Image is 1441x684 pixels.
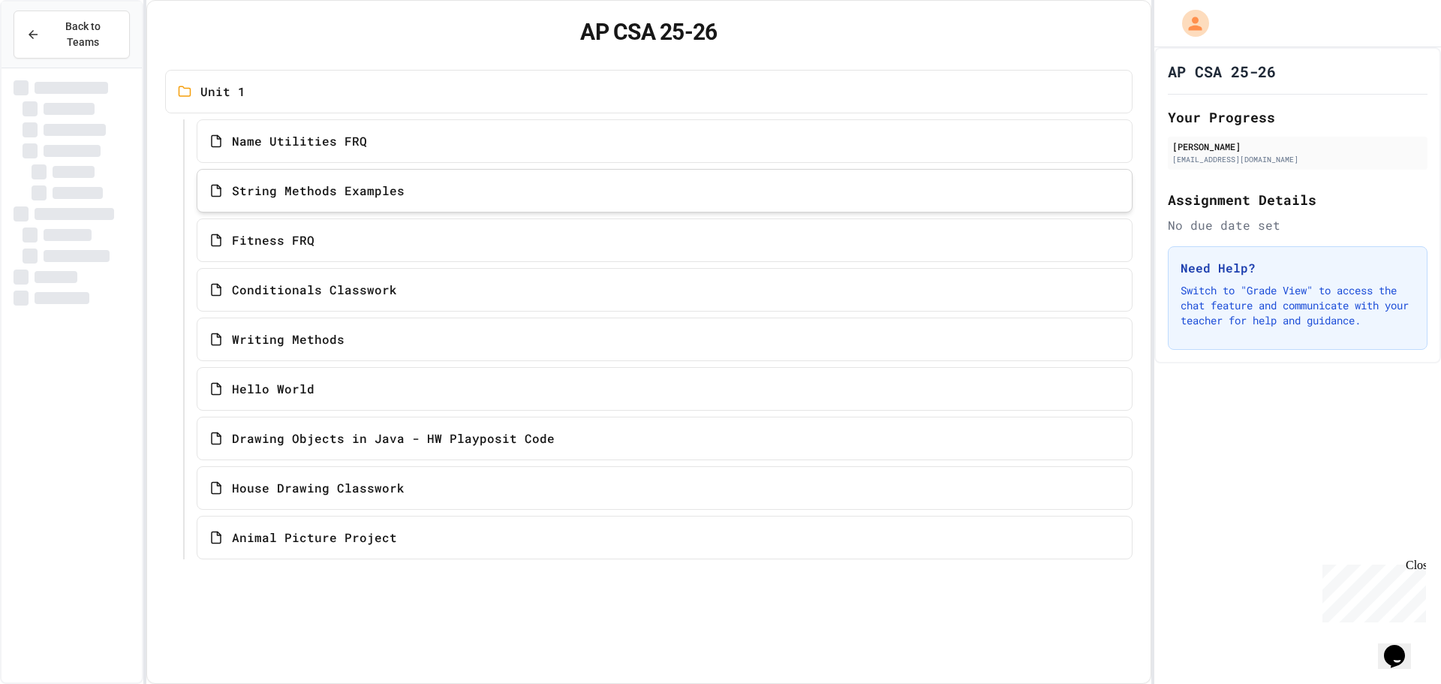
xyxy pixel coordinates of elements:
[197,268,1132,312] a: Conditionals Classwork
[6,6,104,95] div: Chat with us now!Close
[197,417,1132,460] a: Drawing Objects in Java - HW Playposit Code
[1316,559,1426,622] iframe: chat widget
[232,429,555,447] span: Drawing Objects in Java - HW Playposit Code
[1168,189,1427,210] h2: Assignment Details
[49,19,117,50] span: Back to Teams
[197,169,1132,212] a: String Methods Examples
[197,318,1132,361] a: Writing Methods
[232,182,405,200] span: String Methods Examples
[232,479,405,497] span: House Drawing Classwork
[1168,61,1276,82] h1: AP CSA 25-26
[14,11,130,59] button: Back to Teams
[197,119,1132,163] a: Name Utilities FRQ
[1172,154,1423,165] div: [EMAIL_ADDRESS][DOMAIN_NAME]
[197,466,1132,510] a: House Drawing Classwork
[232,281,397,299] span: Conditionals Classwork
[232,132,367,150] span: Name Utilities FRQ
[200,83,245,101] span: Unit 1
[165,19,1132,46] h1: AP CSA 25-26
[197,367,1132,411] a: Hello World
[1378,624,1426,669] iframe: chat widget
[1168,216,1427,234] div: No due date set
[232,330,344,348] span: Writing Methods
[1181,283,1415,328] p: Switch to "Grade View" to access the chat feature and communicate with your teacher for help and ...
[1181,259,1415,277] h3: Need Help?
[1172,140,1423,153] div: [PERSON_NAME]
[1166,6,1213,41] div: My Account
[232,231,314,249] span: Fitness FRQ
[232,380,314,398] span: Hello World
[1168,107,1427,128] h2: Your Progress
[197,516,1132,559] a: Animal Picture Project
[232,529,397,547] span: Animal Picture Project
[197,218,1132,262] a: Fitness FRQ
